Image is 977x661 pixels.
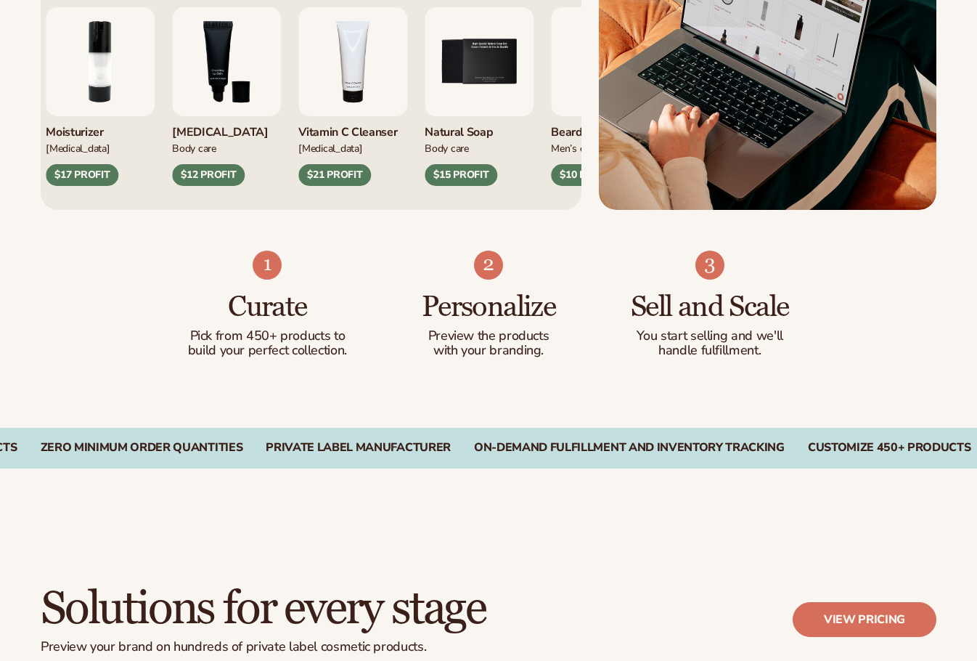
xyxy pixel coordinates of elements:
div: 5 / 9 [425,7,534,186]
h3: Personalize [407,291,571,323]
div: Beard Wash [551,116,660,140]
p: Preview the products [407,329,571,344]
div: Moisturizer [46,116,155,140]
div: $21 PROFIT [298,164,371,186]
img: Shopify Image 6 [695,251,724,280]
div: $12 PROFIT [172,164,245,186]
img: Shopify Image 5 [474,251,503,280]
div: Body Care [425,140,534,155]
div: PRIVATE LABEL MANUFACTURER [266,441,451,455]
div: 4 / 9 [298,7,407,186]
p: You start selling and we'll [628,329,791,344]
img: Moisturizing lotion. [46,7,155,116]
h3: Sell and Scale [628,291,791,323]
img: Nature bar of soap. [425,7,534,116]
img: Shopify Image 4 [253,251,282,280]
div: Natural Soap [425,116,534,140]
div: $17 PROFIT [46,164,118,186]
div: 2 / 9 [46,7,155,186]
h2: Solutions for every stage [41,585,486,633]
img: Foaming beard wash. [551,7,660,116]
a: View pricing [793,602,936,637]
img: Smoothing lip balm. [172,7,281,116]
div: [MEDICAL_DATA] [46,140,155,155]
p: Preview your brand on hundreds of private label cosmetic products. [41,639,486,655]
p: with your branding. [407,344,571,358]
img: Vitamin c cleanser. [298,7,407,116]
div: 6 / 9 [551,7,660,186]
p: Pick from 450+ products to build your perfect collection. [186,329,349,358]
div: CUSTOMIZE 450+ PRODUCTS [808,441,971,455]
div: $15 PROFIT [425,164,497,186]
div: [MEDICAL_DATA] [172,116,281,140]
div: On-Demand Fulfillment and Inventory Tracking [474,441,785,455]
h3: Curate [186,291,349,323]
div: Men’s Care [551,140,660,155]
div: Vitamin C Cleanser [298,116,407,140]
div: $10 PROFIT [551,164,624,186]
div: Body Care [172,140,281,155]
div: Zero Minimum Order Quantities [41,441,243,455]
div: 3 / 9 [172,7,281,186]
p: handle fulfillment. [628,344,791,358]
div: [MEDICAL_DATA] [298,140,407,155]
